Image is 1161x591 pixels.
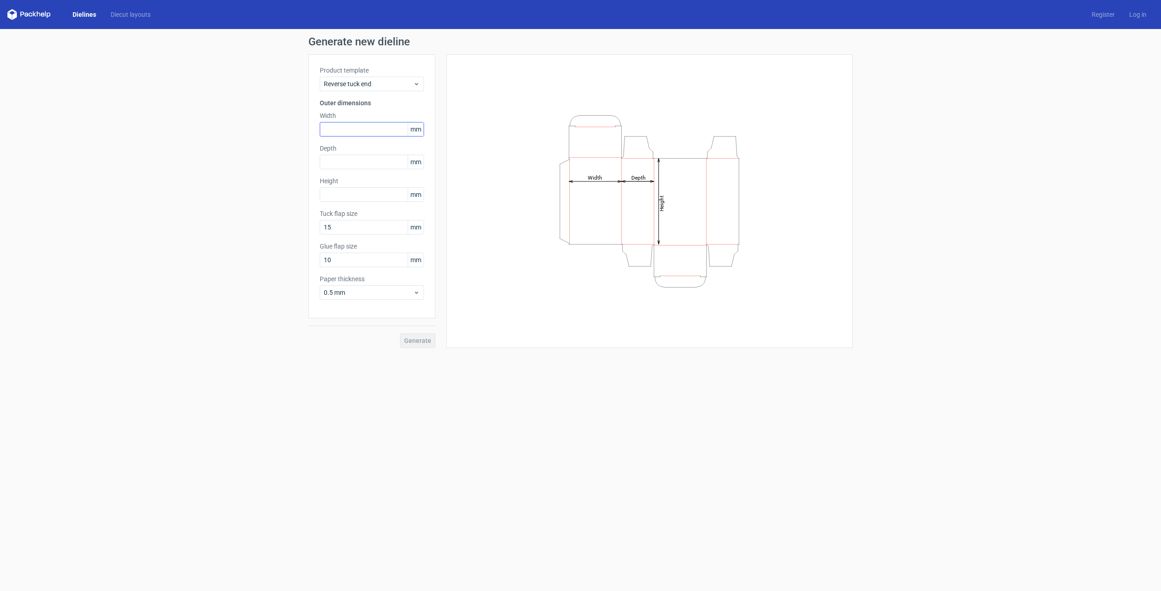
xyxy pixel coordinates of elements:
label: Tuck flap size [320,209,424,218]
label: Product template [320,66,424,75]
h1: Generate new dieline [308,36,853,47]
span: mm [408,155,424,169]
a: Dielines [65,10,103,19]
a: Diecut layouts [103,10,158,19]
tspan: Height [659,195,665,211]
span: mm [408,220,424,234]
a: Register [1084,10,1122,19]
span: mm [408,122,424,136]
tspan: Width [588,174,602,181]
span: mm [408,253,424,267]
a: Log in [1122,10,1154,19]
h3: Outer dimensions [320,98,424,107]
label: Height [320,176,424,186]
tspan: Depth [631,174,646,181]
label: Paper thickness [320,274,424,283]
label: Depth [320,144,424,153]
span: Reverse tuck end [324,79,413,88]
span: 0.5 mm [324,288,413,297]
label: Glue flap size [320,242,424,251]
span: mm [408,188,424,201]
label: Width [320,111,424,120]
